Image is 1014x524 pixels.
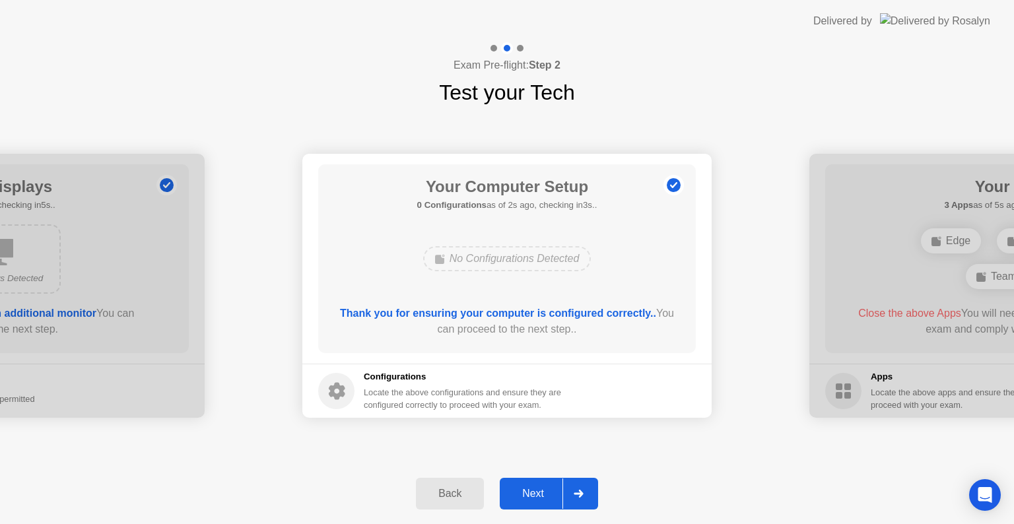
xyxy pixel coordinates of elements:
div: Delivered by [813,13,872,29]
h4: Exam Pre-flight: [454,57,560,73]
div: Next [504,488,562,500]
b: 0 Configurations [417,200,487,210]
b: Step 2 [529,59,560,71]
button: Back [416,478,484,509]
h5: as of 2s ago, checking in3s.. [417,199,597,212]
b: Thank you for ensuring your computer is configured correctly.. [340,308,656,319]
div: You can proceed to the next step.. [337,306,677,337]
h1: Test your Tech [439,77,575,108]
h1: Your Computer Setup [417,175,597,199]
button: Next [500,478,598,509]
h5: Configurations [364,370,564,383]
img: Delivered by Rosalyn [880,13,990,28]
div: Open Intercom Messenger [969,479,1001,511]
div: No Configurations Detected [423,246,591,271]
div: Back [420,488,480,500]
div: Locate the above configurations and ensure they are configured correctly to proceed with your exam. [364,386,564,411]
